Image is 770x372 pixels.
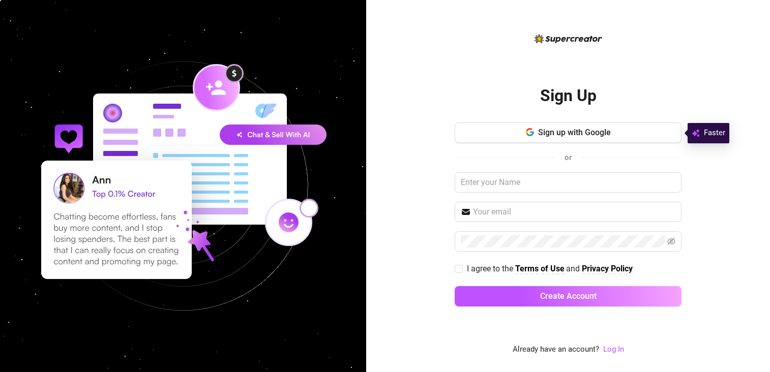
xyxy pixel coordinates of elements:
img: svg%3e [692,127,700,139]
span: and [566,264,582,273]
img: logo-BBDzfeDw.svg [535,34,602,43]
span: Already have an account? [513,344,599,356]
span: Sign up with Google [538,128,611,137]
img: signup-background-D0MIrEPF.svg [7,10,359,362]
input: Your email [473,206,675,218]
span: eye-invisible [667,237,675,245]
span: or [565,153,572,162]
a: Privacy Policy [582,264,633,274]
a: Log In [603,345,624,354]
button: Create Account [455,286,682,306]
input: Enter your Name [455,172,682,193]
span: I agree to the [467,264,515,273]
a: Terms of Use [515,264,565,274]
strong: Privacy Policy [582,264,633,273]
strong: Terms of Use [515,264,565,273]
span: Faster [704,127,725,139]
a: Log In [603,344,624,356]
span: Create Account [540,291,597,301]
h2: Sign Up [540,85,597,106]
button: Sign up with Google [455,122,682,143]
